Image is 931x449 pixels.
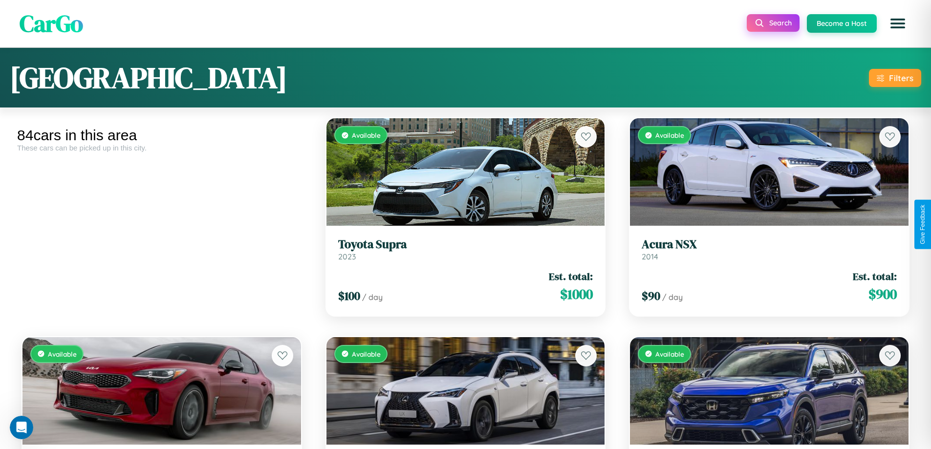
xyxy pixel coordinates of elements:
button: Open menu [884,10,911,37]
span: Est. total: [549,269,593,283]
span: Est. total: [853,269,897,283]
div: These cars can be picked up in this city. [17,144,306,152]
a: Acura NSX2014 [642,237,897,261]
span: CarGo [20,7,83,40]
span: $ 90 [642,288,660,304]
span: $ 1000 [560,284,593,304]
button: Filters [869,69,921,87]
span: Available [655,350,684,358]
span: Available [352,350,381,358]
span: Search [769,19,792,27]
span: $ 100 [338,288,360,304]
span: $ 900 [868,284,897,304]
div: 84 cars in this area [17,127,306,144]
span: Available [352,131,381,139]
div: Filters [889,73,913,83]
span: 2023 [338,252,356,261]
span: Available [48,350,77,358]
iframe: Intercom live chat [10,416,33,439]
h3: Toyota Supra [338,237,593,252]
div: Give Feedback [919,205,926,244]
span: Available [655,131,684,139]
h1: [GEOGRAPHIC_DATA] [10,58,287,98]
a: Toyota Supra2023 [338,237,593,261]
span: / day [362,292,383,302]
h3: Acura NSX [642,237,897,252]
span: / day [662,292,683,302]
span: 2014 [642,252,658,261]
button: Search [747,14,800,32]
button: Become a Host [807,14,877,33]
